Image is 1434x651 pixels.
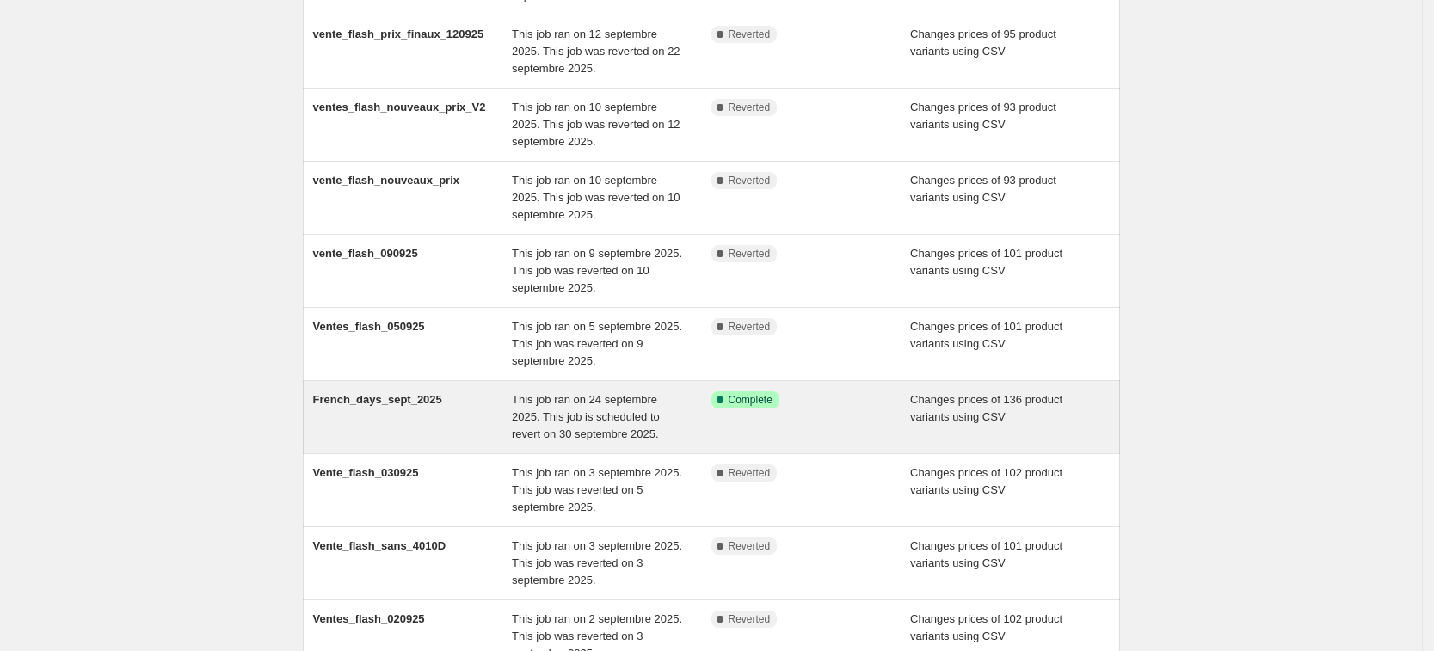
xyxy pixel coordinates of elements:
[313,612,425,625] span: Ventes_flash_020925
[910,393,1062,423] span: Changes prices of 136 product variants using CSV
[512,28,680,75] span: This job ran on 12 septembre 2025. This job was reverted on 22 septembre 2025.
[512,466,682,513] span: This job ran on 3 septembre 2025. This job was reverted on 5 septembre 2025.
[512,539,682,587] span: This job ran on 3 septembre 2025. This job was reverted on 3 septembre 2025.
[729,101,771,114] span: Reverted
[729,466,771,480] span: Reverted
[313,28,484,40] span: vente_flash_prix_finaux_120925
[512,320,682,367] span: This job ran on 5 septembre 2025. This job was reverted on 9 septembre 2025.
[729,612,771,626] span: Reverted
[512,393,660,440] span: This job ran on 24 septembre 2025. This job is scheduled to revert on 30 septembre 2025.
[512,247,682,294] span: This job ran on 9 septembre 2025. This job was reverted on 10 septembre 2025.
[313,393,442,406] span: French_days_sept_2025
[313,539,446,552] span: Vente_flash_sans_4010D
[729,28,771,41] span: Reverted
[910,101,1056,131] span: Changes prices of 93 product variants using CSV
[910,174,1056,204] span: Changes prices of 93 product variants using CSV
[313,466,419,479] span: Vente_flash_030925
[313,247,418,260] span: vente_flash_090925
[729,247,771,261] span: Reverted
[729,539,771,553] span: Reverted
[512,101,680,148] span: This job ran on 10 septembre 2025. This job was reverted on 12 septembre 2025.
[729,174,771,187] span: Reverted
[313,101,486,114] span: ventes_flash_nouveaux_prix_V2
[910,247,1062,277] span: Changes prices of 101 product variants using CSV
[313,174,460,187] span: vente_flash_nouveaux_prix
[729,393,772,407] span: Complete
[313,320,425,333] span: Ventes_flash_050925
[910,539,1062,569] span: Changes prices of 101 product variants using CSV
[910,466,1062,496] span: Changes prices of 102 product variants using CSV
[729,320,771,334] span: Reverted
[910,612,1062,642] span: Changes prices of 102 product variants using CSV
[910,320,1062,350] span: Changes prices of 101 product variants using CSV
[512,174,680,221] span: This job ran on 10 septembre 2025. This job was reverted on 10 septembre 2025.
[910,28,1056,58] span: Changes prices of 95 product variants using CSV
